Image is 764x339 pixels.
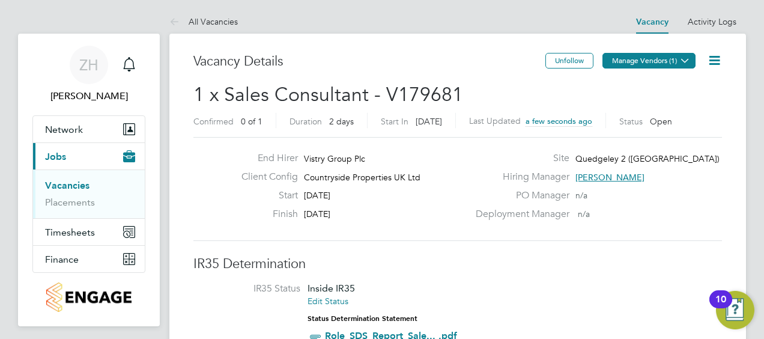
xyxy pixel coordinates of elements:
[381,116,408,127] label: Start In
[46,282,131,312] img: countryside-properties-logo-retina.png
[241,116,262,127] span: 0 of 1
[304,153,365,164] span: Vistry Group Plc
[304,190,330,201] span: [DATE]
[468,171,569,183] label: Hiring Manager
[45,180,89,191] a: Vacancies
[575,190,587,201] span: n/a
[193,255,722,273] h3: IR35 Determination
[193,83,463,106] span: 1 x Sales Consultant - V179681
[578,209,590,219] span: n/a
[619,116,643,127] label: Status
[468,152,569,165] label: Site
[232,189,298,202] label: Start
[304,172,420,183] span: Countryside Properties UK Ltd
[33,143,145,169] button: Jobs
[469,115,521,126] label: Last Updated
[290,116,322,127] label: Duration
[32,282,145,312] a: Go to home page
[308,282,355,294] span: Inside IR35
[169,16,238,27] a: All Vacancies
[33,219,145,245] button: Timesheets
[33,169,145,218] div: Jobs
[308,296,348,307] a: Edit Status
[45,227,95,238] span: Timesheets
[308,314,417,323] strong: Status Determination Statement
[716,291,754,329] button: Open Resource Center, 10 new notifications
[45,124,83,135] span: Network
[329,116,354,127] span: 2 days
[45,197,95,208] a: Placements
[33,116,145,142] button: Network
[32,89,145,103] span: Zoe Hunt
[18,34,160,326] nav: Main navigation
[416,116,442,127] span: [DATE]
[468,208,569,221] label: Deployment Manager
[715,299,726,315] div: 10
[45,151,66,162] span: Jobs
[304,209,330,219] span: [DATE]
[575,172,644,183] span: [PERSON_NAME]
[193,53,545,70] h3: Vacancy Details
[575,153,720,164] span: Quedgeley 2 ([GEOGRAPHIC_DATA])
[468,189,569,202] label: PO Manager
[232,171,298,183] label: Client Config
[193,116,234,127] label: Confirmed
[79,57,99,73] span: ZH
[636,17,668,27] a: Vacancy
[688,16,736,27] a: Activity Logs
[33,246,145,272] button: Finance
[45,254,79,265] span: Finance
[545,53,593,69] button: Unfollow
[602,53,696,69] button: Manage Vendors (1)
[232,208,298,221] label: Finish
[650,116,672,127] span: Open
[232,152,298,165] label: End Hirer
[32,46,145,103] a: ZH[PERSON_NAME]
[526,116,592,126] span: a few seconds ago
[205,282,300,295] label: IR35 Status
